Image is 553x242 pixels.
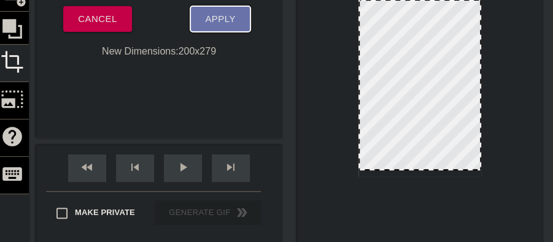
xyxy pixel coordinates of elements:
span: skip_previous [128,160,142,175]
span: Cancel [78,11,117,27]
div: New Dimensions: 200 x 279 [36,44,282,59]
span: fast_rewind [80,160,95,175]
span: play_arrow [176,160,190,175]
span: Apply [205,11,235,27]
span: Make Private [75,206,135,219]
button: Cancel [63,6,131,32]
span: skip_next [223,160,238,175]
button: Apply [190,6,250,32]
span: crop [1,50,24,74]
